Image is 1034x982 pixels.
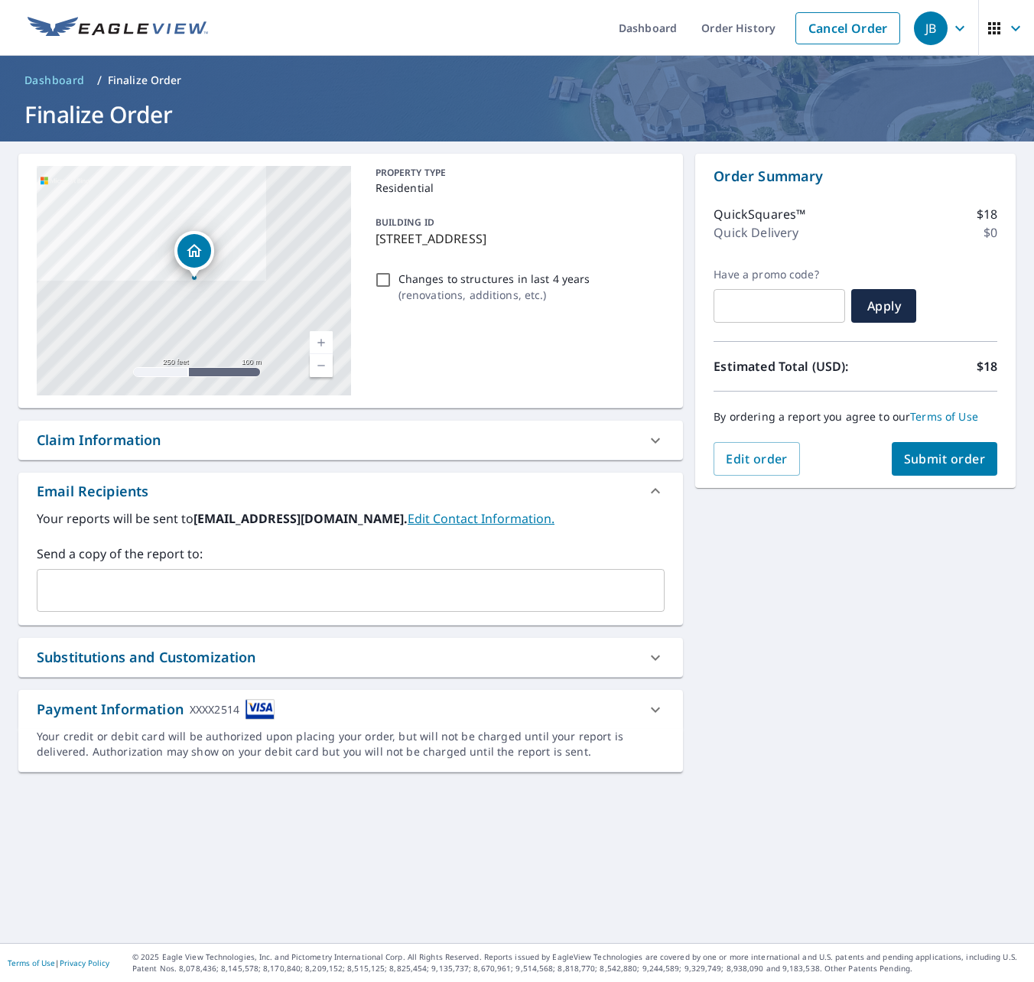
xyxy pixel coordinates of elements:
p: QuickSquares™ [714,205,805,223]
li: / [97,71,102,89]
a: Current Level 17, Zoom In [310,331,333,354]
p: $18 [977,357,997,376]
p: © 2025 Eagle View Technologies, Inc. and Pictometry International Corp. All Rights Reserved. Repo... [132,951,1026,974]
button: Apply [851,289,916,323]
p: [STREET_ADDRESS] [376,229,659,248]
p: BUILDING ID [376,216,434,229]
div: JB [914,11,948,45]
nav: breadcrumb [18,68,1016,93]
p: | [8,958,109,967]
div: Payment Information [37,699,275,720]
div: Payment InformationXXXX2514cardImage [18,690,683,729]
a: Privacy Policy [60,958,109,968]
span: Submit order [904,450,986,467]
a: Cancel Order [795,12,900,44]
div: Substitutions and Customization [37,647,256,668]
p: By ordering a report you agree to our [714,410,997,424]
a: Terms of Use [910,409,978,424]
p: $18 [977,205,997,223]
span: Dashboard [24,73,85,88]
label: Have a promo code? [714,268,845,281]
label: Your reports will be sent to [37,509,665,528]
span: Apply [863,298,904,314]
button: Submit order [892,442,998,476]
div: Email Recipients [18,473,683,509]
div: Email Recipients [37,481,148,502]
img: EV Logo [28,17,208,40]
h1: Finalize Order [18,99,1016,130]
a: EditContactInfo [408,510,554,527]
p: PROPERTY TYPE [376,166,659,180]
p: $0 [984,223,997,242]
div: Claim Information [37,430,161,450]
div: Dropped pin, building 1, Residential property, 737 SE 8th Pl Hialeah, FL 33010 [174,231,214,278]
p: Changes to structures in last 4 years [398,271,590,287]
div: Substitutions and Customization [18,638,683,677]
b: [EMAIL_ADDRESS][DOMAIN_NAME]. [193,510,408,527]
p: Quick Delivery [714,223,798,242]
a: Terms of Use [8,958,55,968]
button: Edit order [714,442,800,476]
p: Estimated Total (USD): [714,357,855,376]
img: cardImage [245,699,275,720]
label: Send a copy of the report to: [37,545,665,563]
p: Residential [376,180,659,196]
p: Finalize Order [108,73,182,88]
p: ( renovations, additions, etc. ) [398,287,590,303]
div: XXXX2514 [190,699,239,720]
p: Order Summary [714,166,997,187]
div: Claim Information [18,421,683,460]
span: Edit order [726,450,788,467]
div: Your credit or debit card will be authorized upon placing your order, but will not be charged unt... [37,729,665,759]
a: Dashboard [18,68,91,93]
a: Current Level 17, Zoom Out [310,354,333,377]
